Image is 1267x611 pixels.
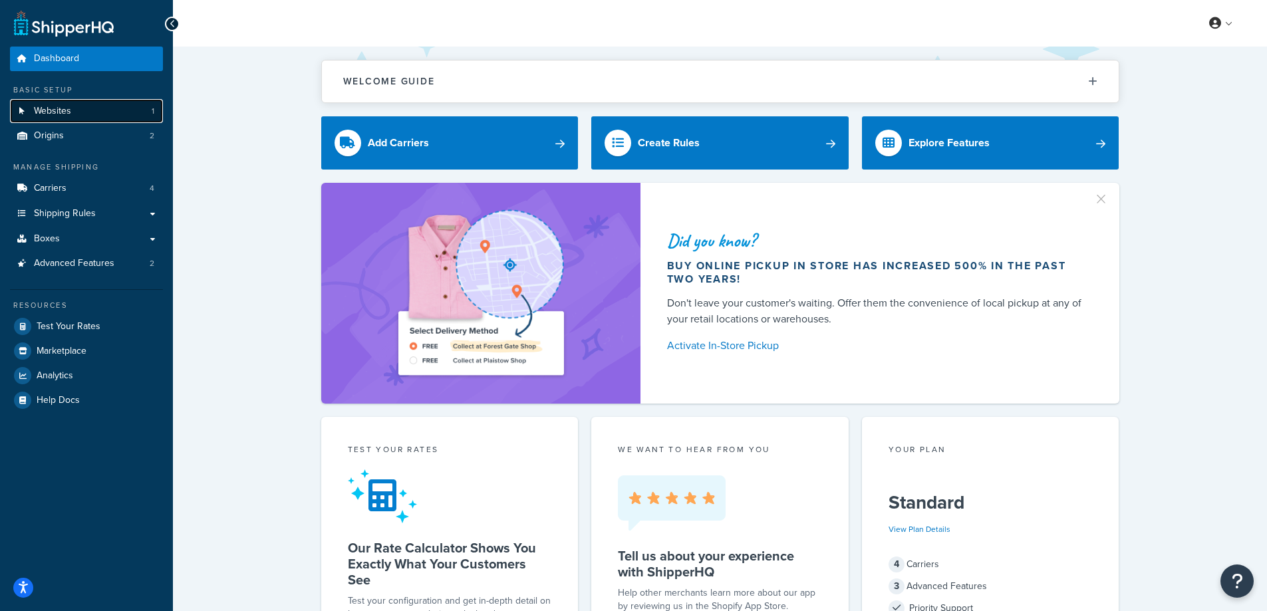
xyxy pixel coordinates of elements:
span: 2 [150,130,154,142]
h5: Our Rate Calculator Shows You Exactly What Your Customers See [348,540,552,588]
h2: Welcome Guide [343,76,435,86]
div: Test your rates [348,443,552,459]
span: 3 [889,578,905,594]
span: Analytics [37,370,73,382]
h5: Standard [889,492,1093,513]
a: View Plan Details [889,523,950,535]
a: Explore Features [862,116,1119,170]
a: Create Rules [591,116,849,170]
span: Test Your Rates [37,321,100,332]
div: Did you know? [667,231,1087,250]
img: ad-shirt-map-b0359fc47e01cab431d101c4b569394f6a03f54285957d908178d52f29eb9668.png [360,203,601,384]
span: Origins [34,130,64,142]
span: Shipping Rules [34,208,96,219]
a: Marketplace [10,339,163,363]
span: Advanced Features [34,258,114,269]
div: Explore Features [909,134,990,152]
div: Buy online pickup in store has increased 500% in the past two years! [667,259,1087,286]
a: Test Your Rates [10,314,163,338]
span: 4 [889,556,905,572]
div: Manage Shipping [10,162,163,173]
a: Boxes [10,227,163,251]
div: Carriers [889,555,1093,574]
div: Advanced Features [889,577,1093,596]
span: Dashboard [34,53,79,64]
div: Add Carriers [368,134,429,152]
div: Basic Setup [10,84,163,96]
li: Origins [10,124,163,148]
li: Websites [10,99,163,124]
a: Dashboard [10,47,163,71]
span: Help Docs [37,395,80,406]
li: Carriers [10,176,163,201]
span: Marketplace [37,346,86,357]
span: Carriers [34,183,67,194]
span: Boxes [34,233,60,245]
a: Websites1 [10,99,163,124]
a: Activate In-Store Pickup [667,336,1087,355]
div: Resources [10,300,163,311]
span: 2 [150,258,154,269]
a: Analytics [10,364,163,388]
button: Welcome Guide [322,61,1119,102]
div: Create Rules [638,134,700,152]
span: 1 [152,106,154,117]
span: Websites [34,106,71,117]
a: Advanced Features2 [10,251,163,276]
a: Help Docs [10,388,163,412]
a: Add Carriers [321,116,579,170]
button: Open Resource Center [1220,564,1254,598]
p: we want to hear from you [618,443,822,455]
a: Shipping Rules [10,201,163,226]
div: Don't leave your customer's waiting. Offer them the convenience of local pickup at any of your re... [667,295,1087,327]
li: Advanced Features [10,251,163,276]
span: 4 [150,183,154,194]
a: Carriers4 [10,176,163,201]
div: Your Plan [889,443,1093,459]
a: Origins2 [10,124,163,148]
h5: Tell us about your experience with ShipperHQ [618,548,822,580]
